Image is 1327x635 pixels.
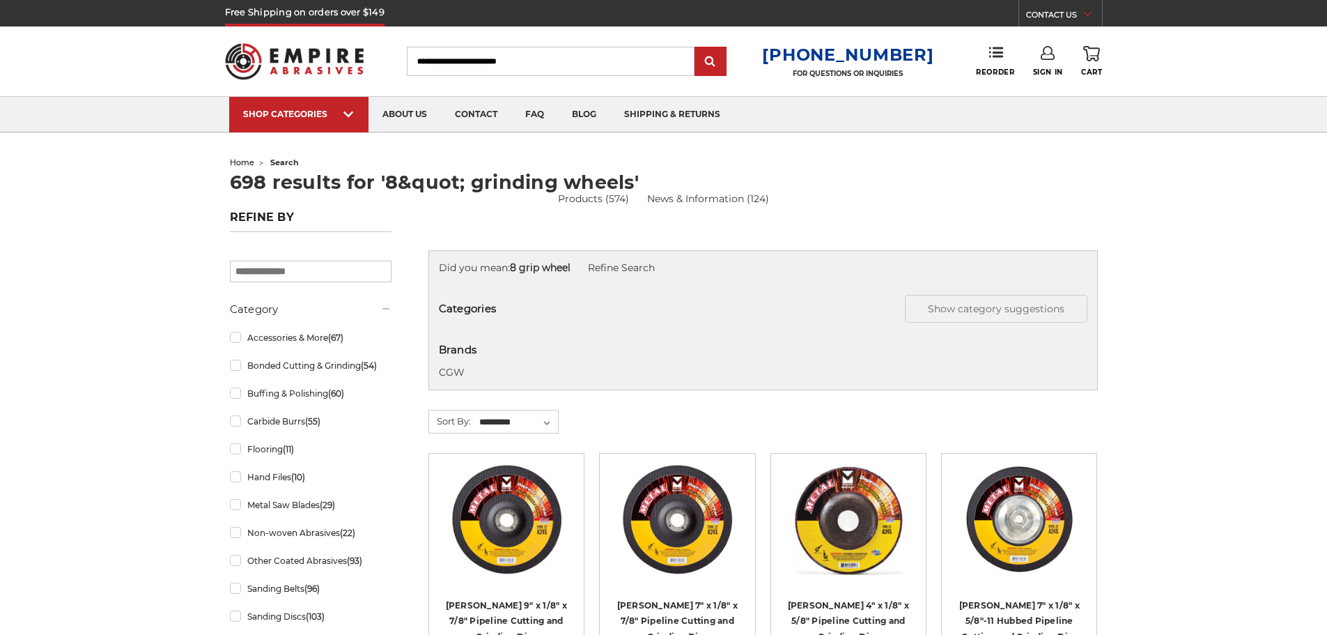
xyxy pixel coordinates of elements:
[1081,46,1102,77] a: Cart
[305,416,320,427] span: (55)
[283,444,294,454] span: (11)
[230,437,391,461] a: Flooring(11)
[230,381,391,406] a: Buffing & Polishing(60)
[510,261,571,274] strong: 8 grip wheel
[441,97,511,132] a: contact
[230,576,391,601] a: Sanding Belts(96)
[610,97,734,132] a: shipping & returns
[243,109,355,119] div: SHOP CATEGORIES
[781,464,916,599] a: Mercer 4" x 1/8" x 5/8 Cutting and Light Grinding Wheel
[340,528,355,538] span: (22)
[439,261,1087,275] div: Did you mean:
[451,464,562,575] img: Mercer 9" x 1/8" x 7/8 Cutting and Light Grinding Wheel
[762,69,933,78] p: FOR QUESTIONS OR INQUIRIES
[439,366,465,378] a: CGW
[429,411,471,431] label: Sort By:
[963,464,1075,575] img: Mercer 7" x 1/8" x 5/8"-11 Hubbed Cutting and Light Grinding Wheel
[368,97,441,132] a: about us
[230,409,391,434] a: Carbide Burrs(55)
[230,465,391,489] a: Hand Files(10)
[439,464,574,599] a: Mercer 9" x 1/8" x 7/8 Cutting and Light Grinding Wheel
[588,261,655,274] a: Refine Search
[1026,7,1102,26] a: CONTACT US
[610,464,745,599] a: Mercer 7" x 1/8" x 7/8 Cutting and Light Grinding Wheel
[328,332,343,343] span: (67)
[621,464,733,575] img: Mercer 7" x 1/8" x 7/8 Cutting and Light Grinding Wheel
[439,342,1087,358] h5: Brands
[558,192,629,206] a: Products (574)
[511,97,558,132] a: faq
[976,68,1014,77] span: Reorder
[361,360,377,371] span: (54)
[230,173,1098,192] h1: 698 results for '8&quot; grinding wheels'
[952,464,1087,599] a: Mercer 7" x 1/8" x 5/8"-11 Hubbed Cutting and Light Grinding Wheel
[270,158,299,167] span: search
[905,295,1087,323] button: Show category suggestions
[230,604,391,629] a: Sanding Discs(103)
[291,472,305,482] span: (10)
[800,505,897,533] a: Quick view
[230,301,391,318] h5: Category
[477,412,558,433] select: Sort By:
[762,45,933,65] a: [PHONE_NUMBER]
[1081,68,1102,77] span: Cart
[793,464,904,575] img: Mercer 4" x 1/8" x 5/8 Cutting and Light Grinding Wheel
[230,549,391,573] a: Other Coated Abrasives(93)
[320,500,335,510] span: (29)
[971,505,1067,533] a: Quick view
[230,158,254,167] a: home
[697,48,724,76] input: Submit
[230,353,391,378] a: Bonded Cutting & Grinding(54)
[225,34,364,89] img: Empire Abrasives
[1033,68,1063,77] span: Sign In
[304,583,320,594] span: (96)
[230,521,391,545] a: Non-woven Abrasives(22)
[439,295,1087,323] h5: Categories
[328,388,344,399] span: (60)
[230,493,391,517] a: Metal Saw Blades(29)
[347,556,362,566] span: (93)
[230,211,391,232] h5: Refine by
[458,505,554,533] a: Quick view
[230,326,391,350] a: Accessories & More(67)
[558,97,610,132] a: blog
[306,611,325,622] span: (103)
[976,46,1014,76] a: Reorder
[647,192,769,206] a: News & Information (124)
[629,505,725,533] a: Quick view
